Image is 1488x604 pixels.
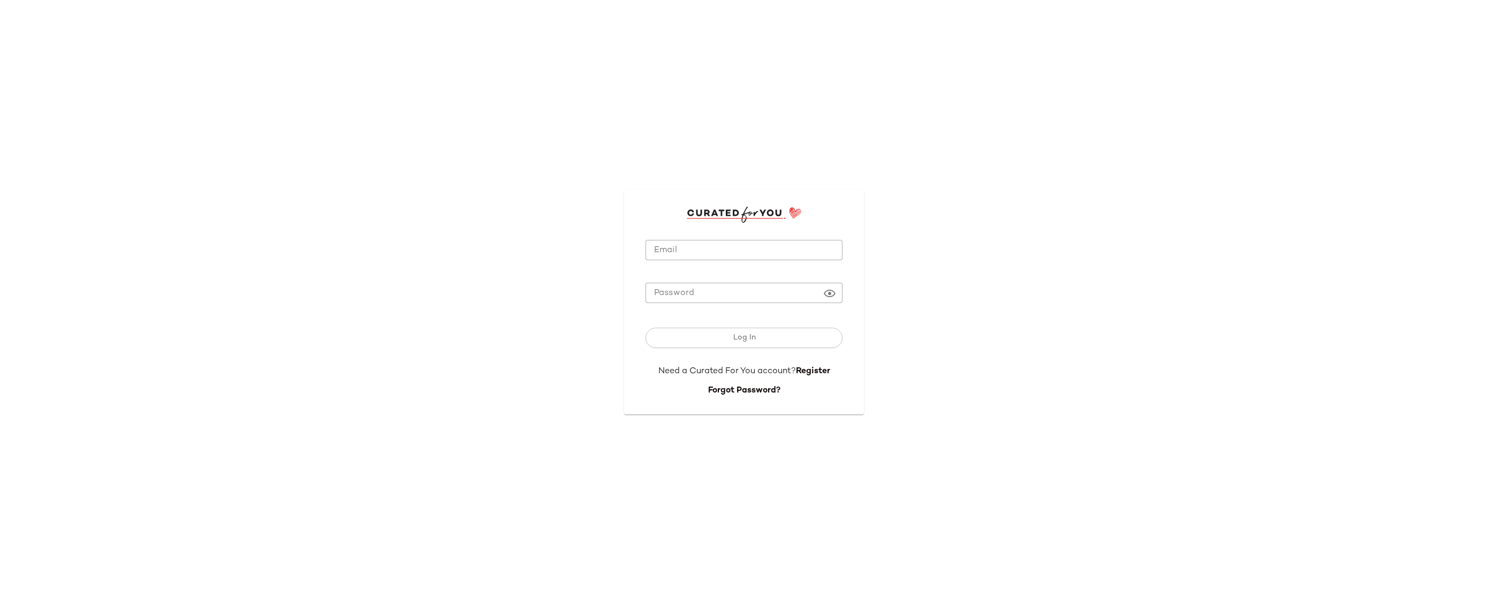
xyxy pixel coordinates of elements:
[658,367,796,376] span: Need a Curated For You account?
[796,367,830,376] a: Register
[708,386,780,395] a: Forgot Password?
[687,207,802,223] img: cfy_login_logo.DGdB1djN.svg
[646,328,842,348] button: Log In
[732,334,755,342] span: Log In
